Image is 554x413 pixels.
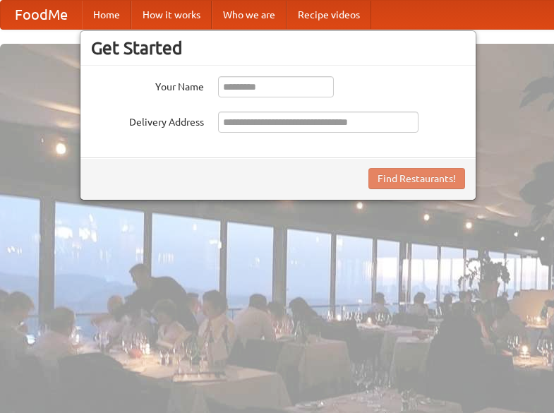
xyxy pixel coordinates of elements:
[368,168,465,189] button: Find Restaurants!
[91,112,204,129] label: Delivery Address
[82,1,131,29] a: Home
[287,1,371,29] a: Recipe videos
[91,76,204,94] label: Your Name
[131,1,212,29] a: How it works
[91,37,465,59] h3: Get Started
[212,1,287,29] a: Who we are
[1,1,82,29] a: FoodMe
